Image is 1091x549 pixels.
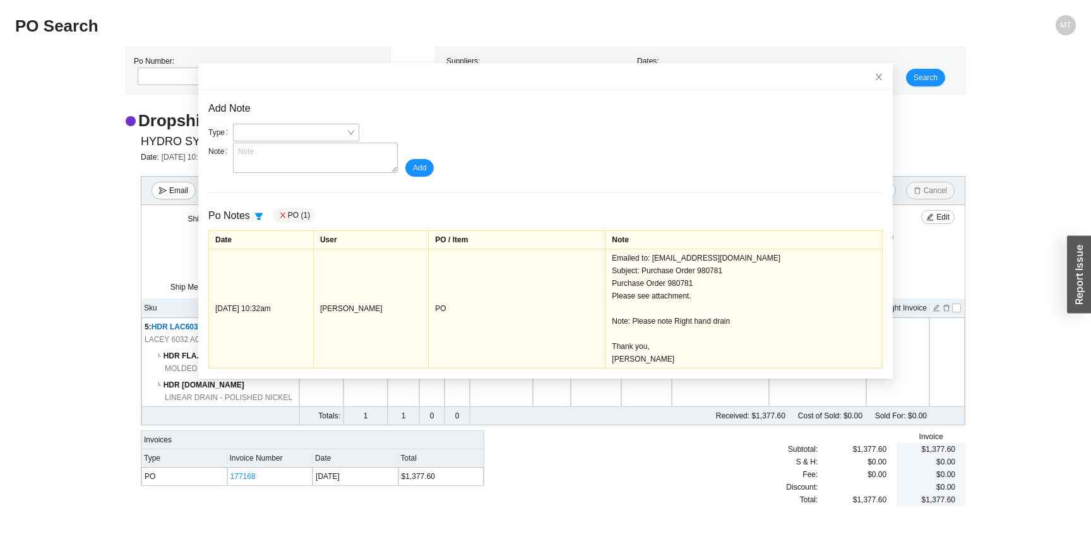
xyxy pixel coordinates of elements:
div: Po Notes [208,208,268,225]
label: Type [208,124,233,141]
div: Invoices [141,430,484,449]
span: Subtotal: [788,443,818,456]
span: HDR FLA.MO3 [164,350,215,362]
td: [DATE] 10:32am [209,249,314,368]
div: Add Note [208,100,883,117]
button: deleteCancel [906,182,955,199]
span: Cost of Sold: [798,411,842,420]
div: Sku [144,301,297,315]
button: filter [250,208,268,225]
td: PO / Item [429,230,605,249]
button: close [278,210,288,220]
span: HDR LAC6032ATO-WHI [152,322,235,331]
span: close [874,73,883,81]
span: S & H: [796,456,818,468]
span: Ship To [188,215,213,223]
span: [DATE] 10:32am [162,153,217,162]
span: Edit [936,211,950,223]
span: MT [1060,15,1071,35]
td: [PERSON_NAME] [313,249,428,368]
h2: PO Search [15,15,811,37]
span: close [278,211,287,219]
span: filter [251,212,267,221]
span: Email [169,184,188,197]
span: Sold For: [875,411,906,420]
td: $1,377.60 $0.00 $0.00 [533,407,929,425]
div: Po Number: [134,55,321,86]
td: Date [209,230,314,249]
td: 0 [419,407,444,425]
div: $0.00 [907,456,955,468]
span: └ [157,352,161,360]
h2: Dropship PO # 980781 [138,110,302,132]
span: MOLDED TILE FLANGE 3 SIDED [165,362,279,375]
th: Freight Invoice [866,298,929,318]
span: 5 : [145,322,152,331]
span: Add [413,162,426,174]
span: LINEAR DRAIN - POLISHED NICKEL [165,391,292,404]
span: Invoice [919,430,943,443]
button: Close [865,63,893,91]
th: Total [398,449,484,468]
button: Search [906,69,945,86]
td: $1,377.60 [398,468,484,486]
span: Date: [141,153,162,162]
th: Invoice Number [227,449,313,468]
span: HDR [DOMAIN_NAME] [164,379,244,391]
td: User [313,230,428,249]
th: Date [313,449,398,468]
td: 0 [444,407,470,425]
span: edit [926,213,934,222]
span: LACEY 6032 AC TUB ONLY-WHITE [145,333,266,346]
td: PO [429,249,605,368]
div: Emailed to: [EMAIL_ADDRESS][DOMAIN_NAME] Subject: Purchase Order 980781 Purchase Order 980781 Ple... [612,252,876,365]
button: editEdit [921,210,955,224]
td: 1 [388,407,419,425]
div: Suppliers: [443,55,634,86]
th: Type [141,449,227,468]
span: Ship Method [170,283,213,292]
td: Note [605,230,883,249]
div: $1,377.60 [907,493,955,506]
div: $1,377.60 [818,493,886,506]
span: Discount: [786,481,818,493]
div: Dates: [634,55,825,86]
button: delete [942,302,951,311]
div: $0.00 [818,456,886,468]
button: edit [932,302,941,311]
div: $1,377.60 [907,443,955,456]
span: Fee : [802,468,818,481]
label: Note [208,143,233,160]
a: 177168 [230,472,256,481]
span: Total: [800,493,818,506]
span: Totals: [318,411,340,420]
span: Search [914,71,938,84]
div: $1,377.60 [818,443,886,456]
td: PO [141,468,227,486]
td: 1 [343,407,388,425]
span: Received: [716,411,749,420]
span: $0.00 [867,468,886,481]
span: send [159,187,167,196]
span: └ [157,381,161,389]
button: Add [405,159,434,177]
div: PO (1) [273,208,315,223]
button: sendEmail [152,182,196,199]
span: HYDRO SYSTEMS [141,132,239,151]
span: $0.00 [936,483,955,492]
span: $0.00 [936,470,955,479]
td: [DATE] [313,468,398,486]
